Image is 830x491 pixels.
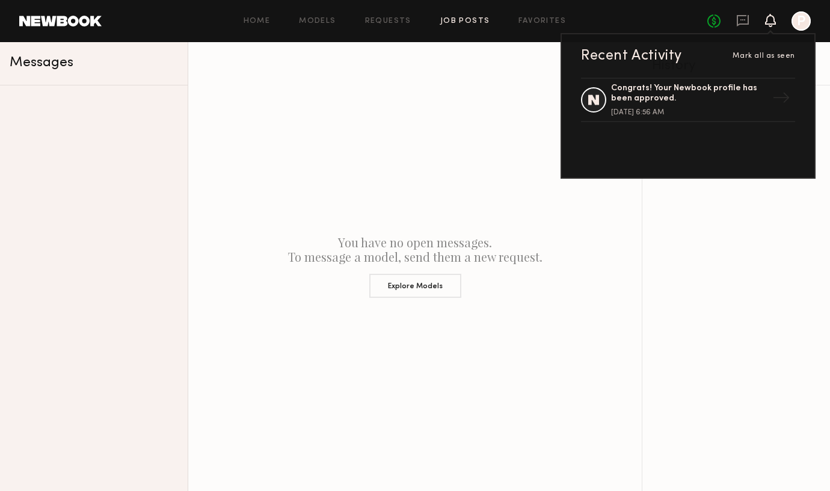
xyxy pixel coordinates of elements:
[518,17,566,25] a: Favorites
[10,56,73,70] span: Messages
[611,109,767,116] div: [DATE] 6:56 AM
[767,84,795,116] div: →
[188,42,642,491] div: You have no open messages. To message a model, send them a new request.
[581,49,682,63] div: Recent Activity
[244,17,271,25] a: Home
[365,17,411,25] a: Requests
[299,17,336,25] a: Models
[198,264,632,298] a: Explore Models
[440,17,490,25] a: Job Posts
[611,84,767,104] div: Congrats! Your Newbook profile has been approved.
[733,52,795,60] span: Mark all as seen
[792,11,811,31] a: P
[581,78,795,122] a: Congrats! Your Newbook profile has been approved.[DATE] 6:56 AM→
[369,274,461,298] button: Explore Models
